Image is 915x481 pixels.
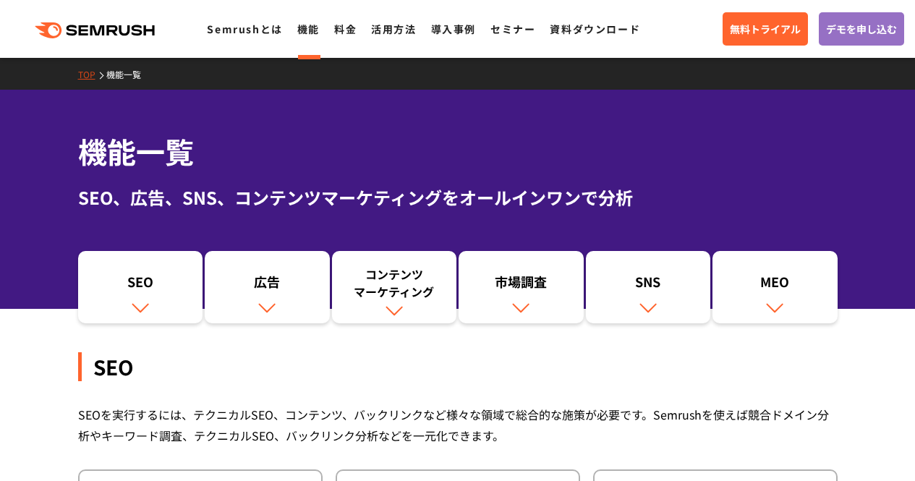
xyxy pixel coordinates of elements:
div: SEOを実行するには、テクニカルSEO、コンテンツ、バックリンクなど様々な領域で総合的な施策が必要です。Semrushを使えば競合ドメイン分析やキーワード調査、テクニカルSEO、バックリンク分析... [78,404,838,446]
span: デモを申し込む [826,21,897,37]
a: セミナー [490,22,535,36]
a: MEO [712,251,838,323]
div: SEO [85,273,196,297]
a: SNS [586,251,711,323]
div: MEO [720,273,830,297]
div: 広告 [212,273,323,297]
a: 導入事例 [431,22,476,36]
h1: 機能一覧 [78,130,838,173]
div: コンテンツ マーケティング [339,265,450,300]
a: 料金 [334,22,357,36]
a: デモを申し込む [819,12,904,46]
a: 広告 [205,251,330,323]
a: 機能一覧 [106,68,152,80]
a: Semrushとは [207,22,282,36]
a: 無料トライアル [723,12,808,46]
span: 無料トライアル [730,21,801,37]
div: SEO [78,352,838,381]
a: コンテンツマーケティング [332,251,457,323]
a: 市場調査 [459,251,584,323]
div: SEO、広告、SNS、コンテンツマーケティングをオールインワンで分析 [78,184,838,210]
a: 機能 [297,22,320,36]
a: SEO [78,251,203,323]
a: 活用方法 [371,22,416,36]
div: SNS [593,273,704,297]
a: 資料ダウンロード [550,22,640,36]
div: 市場調査 [466,273,576,297]
a: TOP [78,68,106,80]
